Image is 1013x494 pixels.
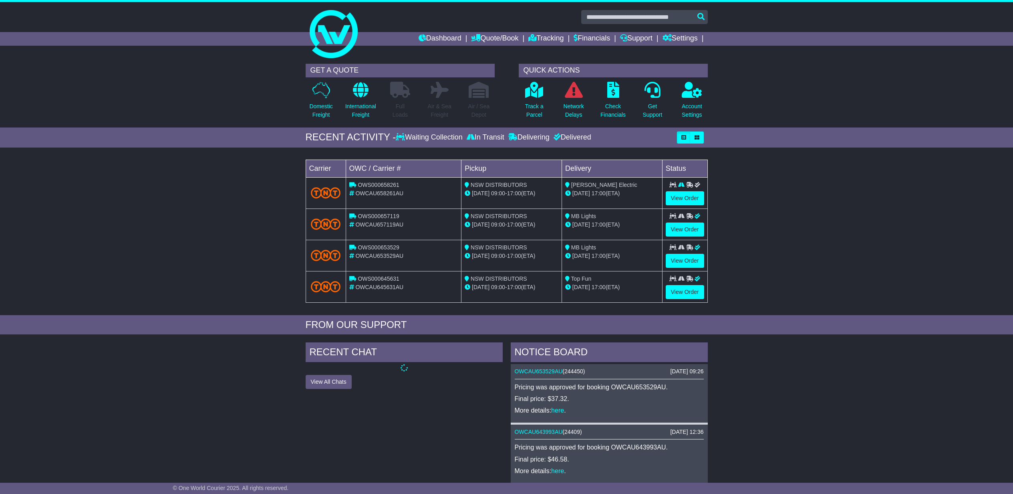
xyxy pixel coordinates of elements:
a: Quote/Book [471,32,518,46]
p: Final price: $46.58. [515,456,704,463]
span: [DATE] [572,284,590,290]
div: [DATE] 09:26 [670,368,703,375]
p: Account Settings [682,102,702,119]
a: Support [620,32,653,46]
span: MB Lights [571,213,596,219]
div: ( ) [515,368,704,375]
span: 17:00 [592,253,606,259]
div: Delivering [506,133,552,142]
span: OWS000658261 [358,182,399,188]
span: © One World Courier 2025. All rights reserved. [173,485,289,491]
span: [DATE] [472,284,489,290]
a: View Order [666,254,704,268]
span: OWCAU658261AU [355,190,403,196]
img: TNT_Domestic.png [311,281,341,292]
span: [DATE] [572,253,590,259]
a: View Order [666,191,704,205]
span: 17:00 [592,221,606,228]
span: NSW DISTRIBUTORS [471,275,527,282]
p: Track a Parcel [525,102,544,119]
div: - (ETA) [465,189,558,198]
div: GET A QUOTE [306,64,495,77]
span: [DATE] [472,190,489,196]
p: Full Loads [390,102,410,119]
div: (ETA) [565,283,659,292]
p: Check Financials [600,102,626,119]
span: 17:00 [592,284,606,290]
span: 17:00 [507,221,521,228]
div: (ETA) [565,189,659,198]
span: 17:00 [507,253,521,259]
div: NOTICE BOARD [511,342,708,364]
span: 09:00 [491,253,505,259]
img: TNT_Domestic.png [311,219,341,229]
span: 17:00 [507,284,521,290]
a: Tracking [528,32,564,46]
div: Delivered [552,133,591,142]
span: 17:00 [507,190,521,196]
p: International Freight [345,102,376,119]
div: In Transit [465,133,506,142]
button: View All Chats [306,375,352,389]
span: 17:00 [592,190,606,196]
p: Pricing was approved for booking OWCAU653529AU. [515,383,704,391]
td: OWC / Carrier # [346,160,461,177]
p: More details: . [515,467,704,475]
span: OWS000653529 [358,244,399,251]
span: NSW DISTRIBUTORS [471,182,527,188]
a: Financials [574,32,610,46]
a: DomesticFreight [309,81,333,123]
span: OWCAU653529AU [355,253,403,259]
span: 244450 [564,368,583,375]
span: MB Lights [571,244,596,251]
p: Network Delays [563,102,584,119]
span: NSW DISTRIBUTORS [471,244,527,251]
span: 09:00 [491,284,505,290]
span: [DATE] [472,253,489,259]
p: Get Support [642,102,662,119]
div: RECENT CHAT [306,342,503,364]
div: - (ETA) [465,252,558,260]
p: Air / Sea Depot [468,102,490,119]
span: [PERSON_NAME] Electric [571,182,637,188]
a: OWCAU653529AU [515,368,563,375]
p: Air & Sea Freight [428,102,451,119]
span: NSW DISTRIBUTORS [471,213,527,219]
div: FROM OUR SUPPORT [306,319,708,331]
td: Carrier [306,160,346,177]
span: [DATE] [572,190,590,196]
a: Track aParcel [525,81,544,123]
a: Dashboard [419,32,461,46]
a: InternationalFreight [345,81,377,123]
img: TNT_Domestic.png [311,250,341,261]
a: Settings [663,32,698,46]
p: Domestic Freight [309,102,332,119]
a: View Order [666,223,704,237]
span: [DATE] [472,221,489,228]
a: here [551,468,564,474]
div: (ETA) [565,221,659,229]
td: Pickup [461,160,562,177]
div: (ETA) [565,252,659,260]
div: Waiting Collection [396,133,464,142]
span: [DATE] [572,221,590,228]
div: - (ETA) [465,221,558,229]
td: Delivery [562,160,662,177]
span: 09:00 [491,190,505,196]
span: OWCAU657119AU [355,221,403,228]
a: OWCAU643993AU [515,429,563,435]
div: RECENT ACTIVITY - [306,132,396,143]
span: 24409 [564,429,580,435]
td: Status [662,160,707,177]
span: Top Fun [571,275,592,282]
div: - (ETA) [465,283,558,292]
div: [DATE] 12:36 [670,429,703,435]
a: here [551,407,564,414]
span: OWS000645631 [358,275,399,282]
a: CheckFinancials [600,81,626,123]
a: View Order [666,285,704,299]
span: 09:00 [491,221,505,228]
span: OWCAU645631AU [355,284,403,290]
p: More details: . [515,407,704,414]
a: NetworkDelays [563,81,584,123]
